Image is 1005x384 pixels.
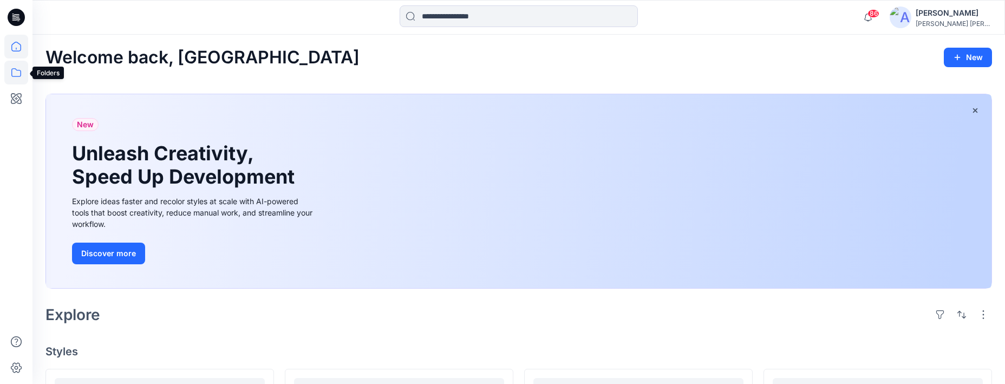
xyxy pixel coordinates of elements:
span: 86 [867,9,879,18]
h2: Explore [45,306,100,323]
div: Explore ideas faster and recolor styles at scale with AI-powered tools that boost creativity, red... [72,196,316,230]
h4: Styles [45,345,992,358]
button: New [944,48,992,67]
h1: Unleash Creativity, Speed Up Development [72,142,299,188]
img: avatar [890,6,911,28]
div: [PERSON_NAME] [PERSON_NAME] [916,19,991,28]
a: Discover more [72,243,316,264]
h2: Welcome back, [GEOGRAPHIC_DATA] [45,48,360,68]
span: New [77,118,94,131]
div: [PERSON_NAME] [916,6,991,19]
button: Discover more [72,243,145,264]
